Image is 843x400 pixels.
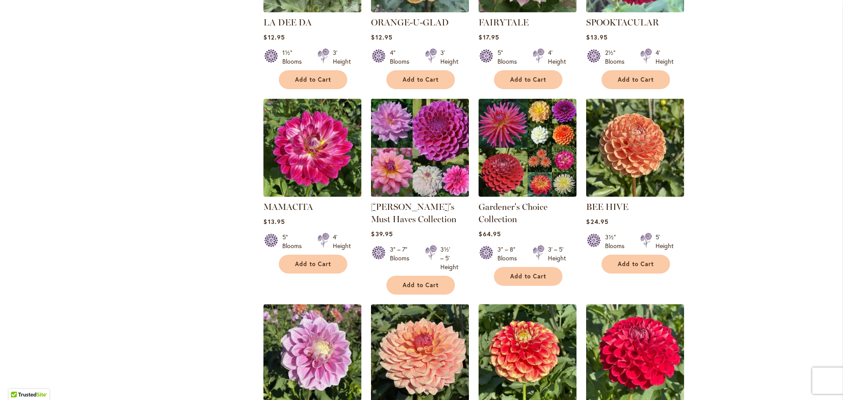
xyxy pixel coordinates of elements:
img: Mamacita [263,99,361,197]
span: $39.95 [371,230,393,238]
a: Fairytale [479,6,576,14]
span: $24.95 [586,217,608,226]
span: Add to Cart [510,273,546,280]
button: Add to Cart [279,255,347,274]
span: Add to Cart [295,260,331,268]
div: 3½" Blooms [605,233,630,250]
div: 3' Height [440,48,458,66]
span: Add to Cart [618,76,654,83]
span: Add to Cart [403,76,439,83]
img: Gardener's Choice Collection [479,99,576,197]
div: 5" Blooms [497,48,522,66]
div: 3½' – 5' Height [440,245,458,271]
div: 1½" Blooms [282,48,307,66]
button: Add to Cart [494,70,562,89]
a: La Dee Da [263,6,361,14]
a: Gardener's Choice Collection [479,190,576,198]
div: 4" Blooms [390,48,414,66]
div: 3" – 7" Blooms [390,245,414,271]
div: 4' Height [656,48,674,66]
span: $12.95 [263,33,285,41]
div: 5' Height [656,233,674,250]
span: Add to Cart [295,76,331,83]
img: BEE HIVE [586,99,684,197]
button: Add to Cart [602,255,670,274]
a: [PERSON_NAME]'s Must Haves Collection [371,202,457,224]
div: 2½" Blooms [605,48,630,66]
a: FAIRYTALE [479,17,529,28]
div: 3' Height [333,48,351,66]
span: Add to Cart [510,76,546,83]
span: $17.95 [479,33,499,41]
a: Orange-U-Glad [371,6,469,14]
button: Add to Cart [279,70,347,89]
span: Add to Cart [618,260,654,268]
a: BEE HIVE [586,202,628,212]
button: Add to Cart [494,267,562,286]
div: 4' Height [333,233,351,250]
div: 3" – 8" Blooms [497,245,522,263]
a: Mamacita [263,190,361,198]
a: MAMACITA [263,202,313,212]
div: 3' – 5' Height [548,245,566,263]
a: Heather's Must Haves Collection [371,190,469,198]
button: Add to Cart [602,70,670,89]
span: $64.95 [479,230,501,238]
span: $13.95 [586,33,607,41]
a: Gardener's Choice Collection [479,202,548,224]
a: BEE HIVE [586,190,684,198]
img: Heather's Must Haves Collection [369,96,472,199]
span: Add to Cart [403,281,439,289]
a: ORANGE-U-GLAD [371,17,449,28]
iframe: Launch Accessibility Center [7,369,31,393]
div: 5" Blooms [282,233,307,250]
span: $13.95 [263,217,285,226]
button: Add to Cart [386,70,455,89]
button: Add to Cart [386,276,455,295]
a: Spooktacular [586,6,684,14]
div: 4' Height [548,48,566,66]
a: SPOOKTACULAR [586,17,659,28]
a: LA DEE DA [263,17,312,28]
span: $12.95 [371,33,392,41]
